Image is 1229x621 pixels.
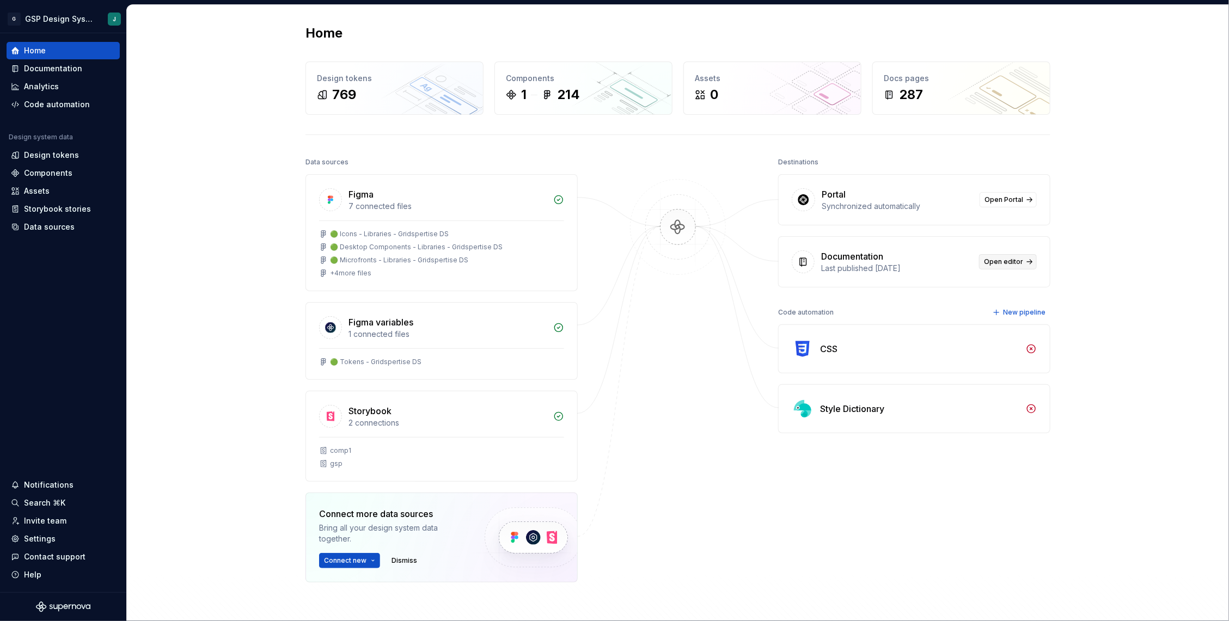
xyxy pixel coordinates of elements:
[7,530,120,548] a: Settings
[7,96,120,113] a: Code automation
[24,204,91,214] div: Storybook stories
[330,358,421,366] div: 🟢 Tokens - Gridspertise DS
[899,86,923,103] div: 287
[820,402,884,415] div: Style Dictionary
[557,86,580,103] div: 214
[305,62,484,115] a: Design tokens769
[778,155,818,170] div: Destinations
[348,404,392,417] div: Storybook
[330,446,351,455] div: comp1
[348,316,413,329] div: Figma variables
[324,556,366,565] span: Connect new
[984,257,1023,266] span: Open editor
[778,305,834,320] div: Code automation
[24,222,75,232] div: Data sources
[985,195,1023,204] span: Open Portal
[7,60,120,77] a: Documentation
[330,230,449,238] div: 🟢 Icons - Libraries - Gridspertise DS
[348,417,547,428] div: 2 connections
[872,62,1050,115] a: Docs pages287
[884,73,1039,84] div: Docs pages
[979,254,1037,269] a: Open editor
[7,182,120,200] a: Assets
[24,569,41,580] div: Help
[305,155,348,170] div: Data sources
[7,200,120,218] a: Storybook stories
[506,73,661,84] div: Components
[348,201,547,212] div: 7 connected files
[24,63,82,74] div: Documentation
[348,188,374,201] div: Figma
[24,99,90,110] div: Code automation
[24,551,85,562] div: Contact support
[330,459,343,468] div: gsp
[7,146,120,164] a: Design tokens
[7,42,120,59] a: Home
[7,512,120,530] a: Invite team
[24,45,46,56] div: Home
[392,556,417,565] span: Dismiss
[24,479,74,490] div: Notifications
[989,305,1050,320] button: New pipeline
[305,24,343,42] h2: Home
[305,302,578,380] a: Figma variables1 connected files🟢 Tokens - Gridspertise DS
[24,515,66,526] div: Invite team
[319,507,466,520] div: Connect more data sources
[319,553,380,568] button: Connect new
[2,7,124,30] button: GGSP Design SystemJ
[821,263,973,274] div: Last published [DATE]
[821,250,883,263] div: Documentation
[695,73,850,84] div: Assets
[24,533,56,544] div: Settings
[822,188,846,201] div: Portal
[9,133,73,142] div: Design system data
[317,73,472,84] div: Design tokens
[521,86,527,103] div: 1
[7,548,120,565] button: Contact support
[980,192,1037,207] a: Open Portal
[305,391,578,482] a: Storybook2 connectionscomp1gsp
[822,201,973,212] div: Synchronized automatically
[330,256,468,265] div: 🟢 Microfronts - Libraries - Gridspertise DS
[24,150,79,161] div: Design tokens
[330,269,371,278] div: + 4 more files
[387,553,422,568] button: Dismiss
[348,329,547,340] div: 1 connected files
[305,174,578,291] a: Figma7 connected files🟢 Icons - Libraries - Gridspertise DS🟢 Desktop Components - Libraries - Gri...
[24,168,72,179] div: Components
[7,218,120,236] a: Data sources
[7,476,120,494] button: Notifications
[24,186,50,196] div: Assets
[494,62,672,115] a: Components1214
[1003,308,1045,317] span: New pipeline
[7,566,120,583] button: Help
[8,13,21,26] div: G
[319,522,466,544] div: Bring all your design system data together.
[25,14,95,24] div: GSP Design System
[24,497,65,508] div: Search ⌘K
[683,62,861,115] a: Assets0
[330,243,503,251] div: 🟢 Desktop Components - Libraries - Gridspertise DS
[7,164,120,182] a: Components
[7,494,120,512] button: Search ⌘K
[24,81,59,92] div: Analytics
[36,601,90,612] svg: Supernova Logo
[332,86,356,103] div: 769
[7,78,120,95] a: Analytics
[113,15,116,23] div: J
[820,342,837,355] div: CSS
[710,86,718,103] div: 0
